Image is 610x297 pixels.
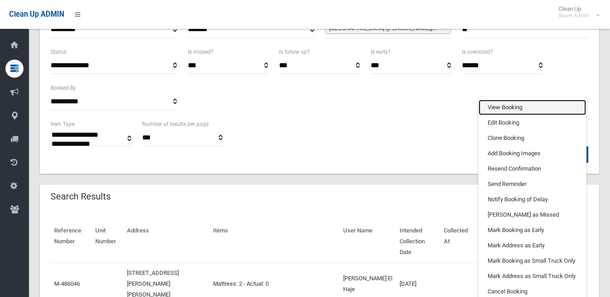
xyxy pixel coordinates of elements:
a: View Booking [479,100,586,115]
a: Edit Booking [479,115,586,130]
a: Notify Booking of Delay [479,192,586,207]
th: Items [210,221,340,263]
th: Reference Number [51,221,92,263]
a: Mark Booking as Small Truck Only [479,253,586,269]
a: Send Reminder [479,176,586,192]
header: Search Results [40,188,121,205]
small: Super Admin [559,12,590,19]
th: Intended Collection Date [396,221,440,263]
a: Mark Address as Early [479,238,586,253]
span: Clean Up ADMIN [9,10,64,19]
th: Status [475,221,538,263]
th: Address [123,221,210,263]
label: Is oversized? [462,47,493,57]
label: Status [51,47,66,57]
label: Item Type [51,119,75,129]
label: Is follow up? [279,47,310,57]
a: [PERSON_NAME] as Missed [479,207,586,223]
a: Mark Address as Small Truck Only [479,269,586,284]
th: Collected At [440,221,475,263]
label: Booked By [51,83,76,93]
th: Unit Number [92,221,123,263]
a: Clone Booking [479,130,586,146]
label: Is missed? [188,47,214,57]
label: Is early? [371,47,391,57]
label: Number of results per page [142,119,209,129]
a: M-486046 [54,280,80,287]
a: Add Booking Images [479,146,586,161]
a: Mark Booking as Early [479,223,586,238]
a: Resend Confirmation [479,161,586,176]
span: Clean Up [554,5,599,19]
th: User Name [340,221,396,263]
